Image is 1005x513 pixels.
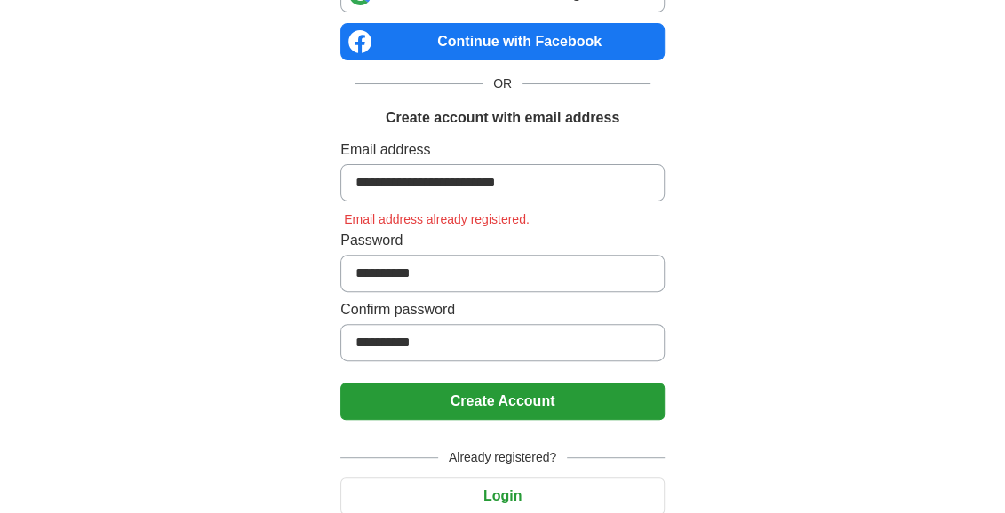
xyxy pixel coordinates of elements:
[340,488,665,503] a: Login
[438,448,567,467] span: Already registered?
[340,23,665,60] a: Continue with Facebook
[386,107,619,129] h1: Create account with email address
[340,230,665,251] label: Password
[340,383,665,420] button: Create Account
[340,139,665,161] label: Email address
[483,75,522,93] span: OR
[340,212,533,226] span: Email address already registered.
[340,299,665,320] label: Confirm password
